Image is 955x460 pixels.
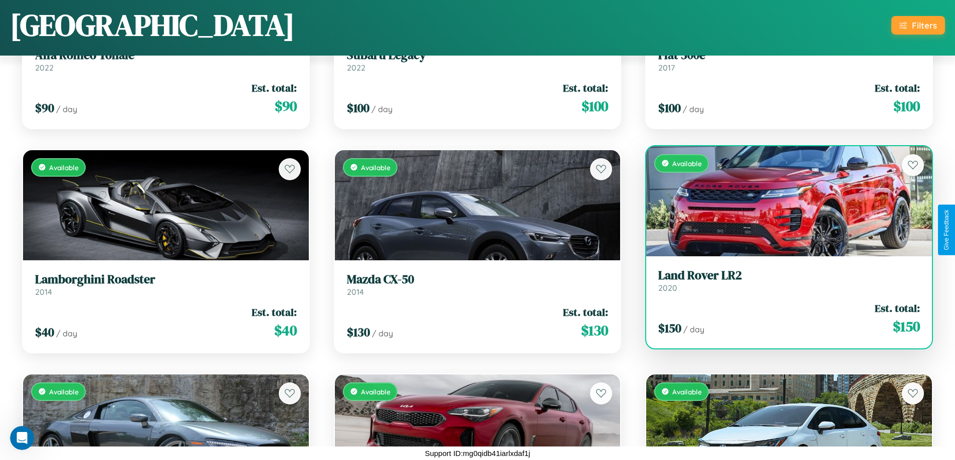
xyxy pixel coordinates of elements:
h3: Land Rover LR2 [658,268,920,283]
span: / day [56,328,77,338]
a: Alfa Romeo Tonale2022 [35,48,297,73]
span: / day [372,328,393,338]
span: 2020 [658,283,677,293]
span: $ 40 [35,324,54,340]
span: Est. total: [875,301,920,315]
div: Give Feedback [943,210,950,250]
a: Fiat 500e2017 [658,48,920,73]
span: $ 100 [893,96,920,116]
button: Filters [891,16,945,35]
span: Est. total: [875,81,920,95]
span: / day [683,324,704,334]
span: Available [49,387,79,396]
span: Est. total: [563,81,608,95]
a: Land Rover LR22020 [658,268,920,293]
span: $ 90 [275,96,297,116]
span: $ 100 [582,96,608,116]
span: $ 40 [274,320,297,340]
span: 2022 [347,63,365,73]
a: Lamborghini Roadster2014 [35,272,297,297]
h1: [GEOGRAPHIC_DATA] [10,5,295,46]
span: $ 90 [35,100,54,116]
span: $ 100 [347,100,369,116]
span: Available [672,387,702,396]
span: / day [56,104,77,114]
h3: Mazda CX-50 [347,272,609,287]
span: Available [361,163,391,172]
span: $ 150 [893,316,920,336]
span: $ 130 [347,324,370,340]
span: $ 100 [658,100,681,116]
h3: Lamborghini Roadster [35,272,297,287]
h3: Fiat 500e [658,48,920,63]
span: Est. total: [252,81,297,95]
a: Subaru Legacy2022 [347,48,609,73]
span: 2014 [35,287,52,297]
p: Support ID: mg0qidb41iarlxdaf1j [425,446,530,460]
span: 2017 [658,63,675,73]
span: $ 130 [581,320,608,340]
span: / day [683,104,704,114]
iframe: Intercom live chat [10,426,34,450]
div: Filters [912,20,937,31]
span: Available [672,159,702,168]
span: Est. total: [563,305,608,319]
a: Mazda CX-502014 [347,272,609,297]
span: / day [371,104,393,114]
span: $ 150 [658,320,681,336]
h3: Alfa Romeo Tonale [35,48,297,63]
span: 2014 [347,287,364,297]
h3: Subaru Legacy [347,48,609,63]
span: 2022 [35,63,54,73]
span: Available [361,387,391,396]
span: Available [49,163,79,172]
span: Est. total: [252,305,297,319]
